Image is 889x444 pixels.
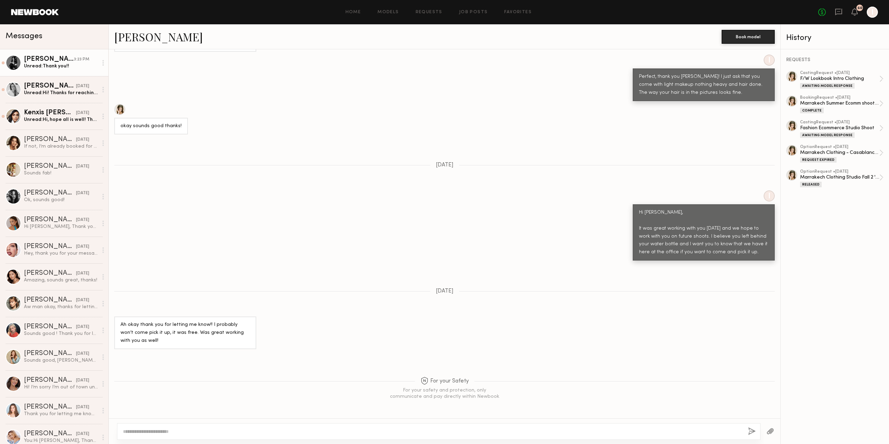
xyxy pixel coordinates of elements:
div: [PERSON_NAME] [24,56,74,63]
div: casting Request • [DATE] [800,120,879,125]
div: 60 [857,6,862,10]
div: Marrakech Clothing - Casablanca Collection [800,149,879,156]
div: [PERSON_NAME] [24,377,76,384]
div: If not, I’m already booked for a job on [DATE] now, but I can do [DATE] or [DATE] [24,143,98,150]
a: bookingRequest •[DATE]Marrakech Summer Ecomm shoot 2024Complete [800,96,883,113]
div: casting Request • [DATE] [800,71,879,75]
a: Models [377,10,399,15]
div: Unread: Thank you!! [24,63,98,69]
div: option Request • [DATE] [800,170,879,174]
div: F/W Lookbook Intro Clothing [800,75,879,82]
div: [PERSON_NAME] [24,83,76,90]
div: Fashion Ecommerce Studio Shoot [800,125,879,131]
div: [DATE] [76,324,89,330]
div: Thank you for letting me know and absolutely ! [24,411,98,417]
a: [PERSON_NAME] [114,29,203,44]
span: Messages [6,32,42,40]
div: [DATE] [76,190,89,197]
div: [DATE] [76,351,89,357]
a: Job Posts [459,10,488,15]
span: [DATE] [436,162,454,168]
div: Marrakech Clothing Studio Fall 2 '22 [800,174,879,181]
div: Amazing, sounds great, thanks! [24,277,98,283]
div: [PERSON_NAME] [24,163,76,170]
div: [DATE] [76,377,89,384]
div: REQUESTS [786,58,883,63]
div: [DATE] [76,244,89,250]
span: For your Safety [421,377,469,386]
a: I [867,7,878,18]
div: Sounds fab! [24,170,98,176]
div: Perfect, thank you [PERSON_NAME]! I just ask that you come with light makeup nothing heavy and ha... [639,73,768,97]
a: Favorites [504,10,532,15]
div: [PERSON_NAME] [24,323,76,330]
span: [DATE] [436,288,454,294]
div: [PERSON_NAME] [24,243,76,250]
div: option Request • [DATE] [800,145,879,149]
div: Sounds good ! Thank you for letting me know. [24,330,98,337]
div: [DATE] [76,163,89,170]
a: castingRequest •[DATE]F/W Lookbook Intro ClothingAwaiting Model Response [800,71,883,89]
div: [DATE] [76,217,89,223]
div: [DATE] [76,137,89,143]
div: booking Request • [DATE] [800,96,879,100]
div: Released [800,182,822,187]
div: Hi! I’m sorry I’m out of town until [DATE]. [24,384,98,390]
div: Kenxis [PERSON_NAME] [24,109,76,116]
div: okay sounds good thanks! [121,122,182,130]
div: Awaiting Model Response [800,132,855,138]
a: Home [346,10,361,15]
div: History [786,34,883,42]
div: 3:23 PM [74,56,89,63]
div: Ok, sounds good! [24,197,98,203]
div: Ah okay thank you for letting me know!! I probably won’t come pick it up, it was free. Was great ... [121,321,250,345]
div: [DATE] [76,270,89,277]
div: [DATE] [76,431,89,437]
div: [PERSON_NAME] [24,404,76,411]
div: [PERSON_NAME] [24,216,76,223]
div: [PERSON_NAME] [24,136,76,143]
div: For your safety and protection, only communicate and pay directly within Newbook [389,387,500,400]
div: [DATE] [76,110,89,116]
a: Requests [416,10,442,15]
div: Sounds good, [PERSON_NAME]! Have an amazing shoot! [24,357,98,364]
div: Hey, thank you for your message. Unfortunately I am not available for the date. If the client is ... [24,250,98,257]
div: Aw man okay, thanks for letting me know. Hope to connect with you another time then! [24,304,98,310]
button: Book model [722,30,775,44]
div: [DATE] [76,83,89,90]
div: [DATE] [76,297,89,304]
div: [PERSON_NAME] [24,430,76,437]
div: Request Expired [800,157,837,163]
div: [PERSON_NAME] [24,270,76,277]
a: optionRequest •[DATE]Marrakech Clothing Studio Fall 2 '22Released [800,170,883,187]
div: Marrakech Summer Ecomm shoot 2024 [800,100,879,107]
div: Unread: Hi, hope all is well! Thank you for reaching out for the 19th. Unfortunately, I won’t be ... [24,116,98,123]
div: [PERSON_NAME] [24,297,76,304]
div: [PERSON_NAME] [24,190,76,197]
a: Book model [722,33,775,39]
a: optionRequest •[DATE]Marrakech Clothing - Casablanca CollectionRequest Expired [800,145,883,163]
div: [PERSON_NAME] [24,350,76,357]
div: Hi [PERSON_NAME], Thank you for letting me know. I completely understand, and I truly appreciate ... [24,223,98,230]
div: You: Hi [PERSON_NAME], Thanks so much for being up for our shoot. I really appreciate your time! ... [24,437,98,444]
div: Unread: Hi! Thanks for reaching out just wanted to check in if you have decided on a model for th... [24,90,98,96]
div: Complete [800,108,824,113]
a: castingRequest •[DATE]Fashion Ecommerce Studio ShootAwaiting Model Response [800,120,883,138]
div: Awaiting Model Response [800,83,855,89]
div: [DATE] [76,404,89,411]
div: Hi [PERSON_NAME], It was great working with you [DATE] and we hope to work with you on future sho... [639,209,768,257]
